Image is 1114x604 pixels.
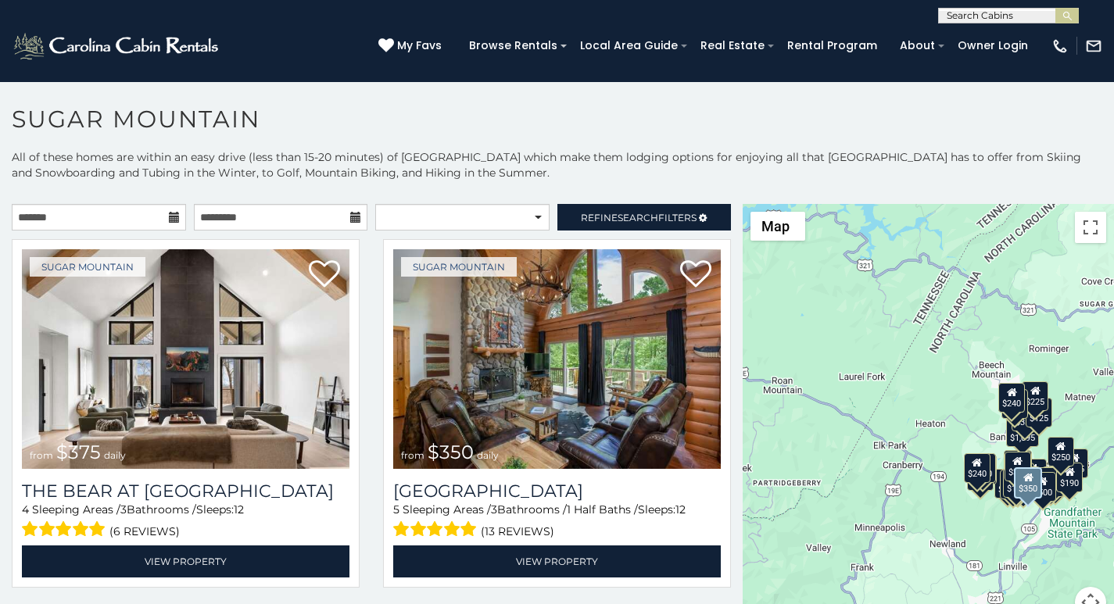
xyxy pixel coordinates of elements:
[393,481,721,502] h3: Grouse Moor Lodge
[969,455,996,484] div: $225
[1061,449,1087,478] div: $155
[572,34,686,58] a: Local Area Guide
[750,212,805,241] button: Change map style
[393,502,399,516] span: 5
[1056,463,1083,492] div: $190
[22,502,29,516] span: 4
[761,218,790,234] span: Map
[1075,212,1106,243] button: Toggle fullscreen view
[234,502,244,516] span: 12
[675,502,686,516] span: 12
[969,453,995,483] div: $210
[963,453,990,483] div: $240
[693,34,772,58] a: Real Estate
[567,502,638,516] span: 1 Half Baths /
[680,259,711,291] a: Add to favorites
[22,249,349,469] a: The Bear At Sugar Mountain from $375 daily
[461,34,565,58] a: Browse Rentals
[30,449,53,461] span: from
[1029,472,1055,502] div: $500
[397,38,442,54] span: My Favs
[1047,437,1073,466] div: $250
[401,449,424,461] span: from
[481,521,554,541] span: (13 reviews)
[1051,38,1069,55] img: phone-regular-white.png
[557,204,732,231] a: RefineSearchFilters
[393,481,721,502] a: [GEOGRAPHIC_DATA]
[393,502,721,541] div: Sleeping Areas / Bathrooms / Sleeps:
[109,521,180,541] span: (6 reviews)
[618,212,658,223] span: Search
[950,34,1036,58] a: Owner Login
[779,34,885,58] a: Rental Program
[1085,38,1102,55] img: mail-regular-white.png
[1037,467,1063,497] div: $195
[998,383,1025,413] div: $240
[378,38,446,55] a: My Favs
[401,257,517,277] a: Sugar Mountain
[393,249,721,469] a: Grouse Moor Lodge from $350 daily
[1004,452,1030,481] div: $300
[1025,398,1051,427] div: $125
[22,481,349,502] a: The Bear At [GEOGRAPHIC_DATA]
[393,249,721,469] img: Grouse Moor Lodge
[581,212,697,223] span: Refine Filters
[1002,468,1029,498] div: $175
[120,502,127,516] span: 3
[1001,389,1027,419] div: $170
[1019,459,1046,488] div: $200
[393,545,721,577] a: View Property
[12,30,223,62] img: White-1-2.png
[22,481,349,502] h3: The Bear At Sugar Mountain
[491,502,497,516] span: 3
[428,441,474,463] span: $350
[892,34,943,58] a: About
[1014,467,1042,499] div: $350
[104,449,126,461] span: daily
[1005,450,1031,480] div: $265
[1022,381,1048,411] div: $225
[309,259,340,291] a: Add to favorites
[30,257,145,277] a: Sugar Mountain
[1000,470,1026,499] div: $155
[1003,450,1030,480] div: $190
[22,545,349,577] a: View Property
[56,441,101,463] span: $375
[22,249,349,469] img: The Bear At Sugar Mountain
[22,502,349,541] div: Sleeping Areas / Bathrooms / Sleeps:
[1005,417,1038,447] div: $1,095
[477,449,499,461] span: daily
